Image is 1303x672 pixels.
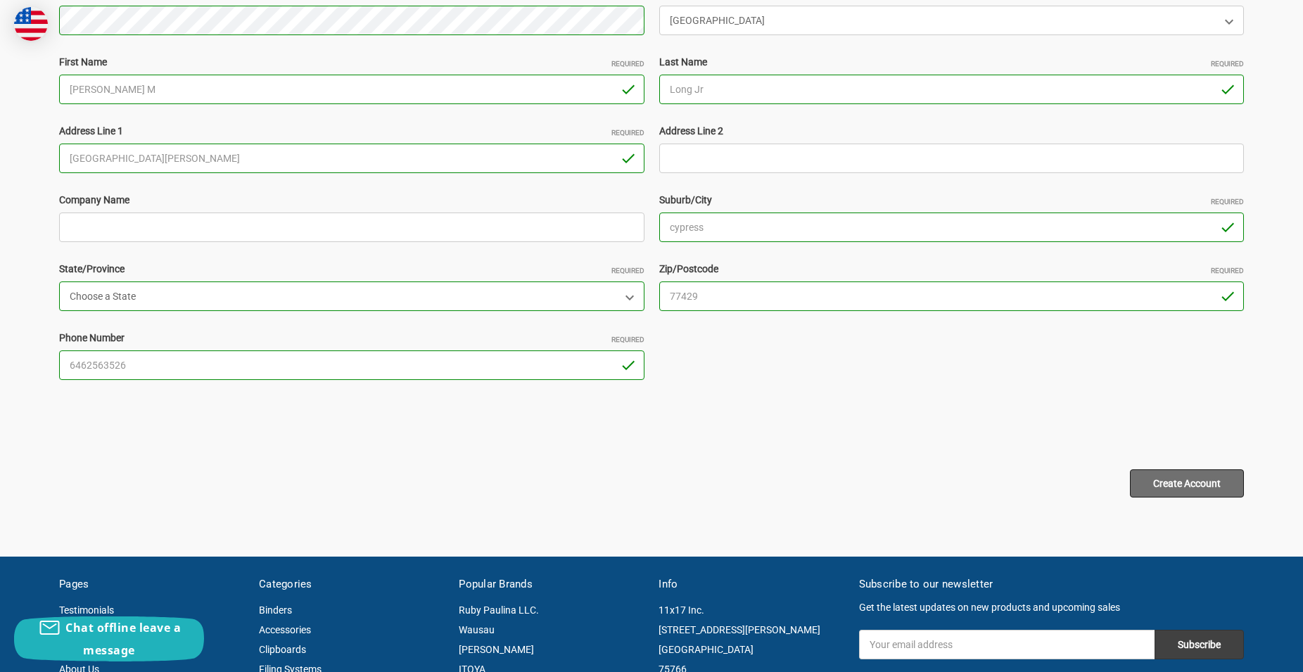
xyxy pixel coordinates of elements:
label: First Name [59,55,644,70]
h5: Info [659,576,844,592]
a: Accessories [259,624,311,635]
img: duty and tax information for United States [14,7,48,41]
h5: Pages [59,576,244,592]
iframe: reCAPTCHA [59,400,273,455]
small: Required [611,127,644,138]
h5: Categories [259,576,444,592]
label: Address Line 2 [659,124,1245,139]
span: Chat offline leave a message [65,620,181,658]
label: Company Name [59,193,644,208]
a: [PERSON_NAME] [459,644,534,655]
small: Required [1211,196,1244,207]
input: Your email address [859,630,1155,659]
small: Required [611,334,644,345]
label: Phone Number [59,331,644,345]
h5: Subscribe to our newsletter [859,576,1244,592]
label: Last Name [659,55,1245,70]
input: Create Account [1130,469,1244,497]
a: Binders [259,604,292,616]
small: Required [1211,58,1244,69]
a: Testimonials [59,604,114,616]
small: Required [611,58,644,69]
a: Wausau [459,624,495,635]
label: Zip/Postcode [659,262,1245,277]
label: Address Line 1 [59,124,644,139]
h5: Popular Brands [459,576,644,592]
label: State/Province [59,262,644,277]
label: Suburb/City [659,193,1245,208]
a: Clipboards [259,644,306,655]
small: Required [611,265,644,276]
p: Get the latest updates on new products and upcoming sales [859,600,1244,615]
small: Required [1211,265,1244,276]
a: Ruby Paulina LLC. [459,604,539,616]
button: Chat offline leave a message [14,616,204,661]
